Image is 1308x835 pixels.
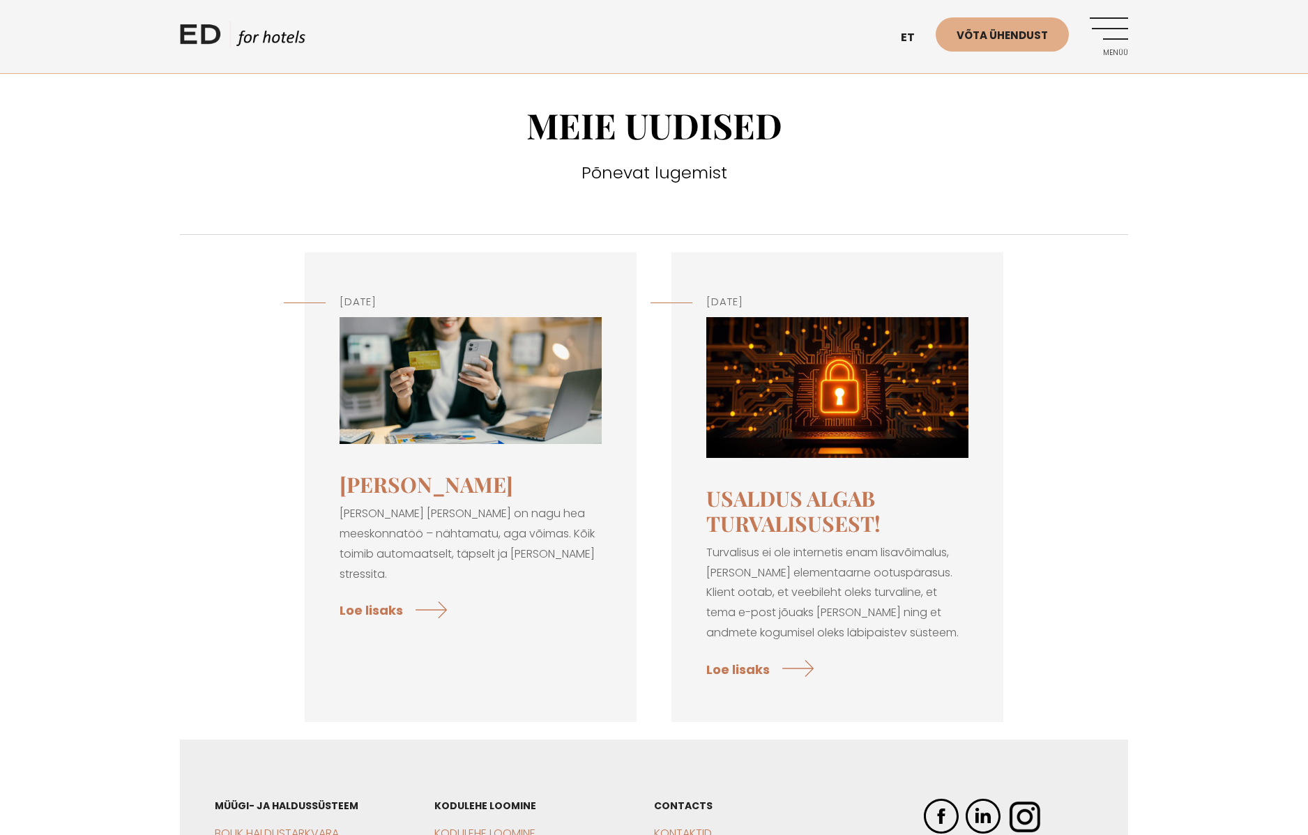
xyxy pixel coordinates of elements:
h3: Kodulehe loomine [434,799,605,813]
img: ED Hotels Facebook [924,799,959,834]
a: et [894,21,936,55]
a: ED HOTELS [180,21,305,56]
a: Menüü [1090,17,1128,56]
span: Menüü [1090,49,1128,57]
h1: MEIE UUDISED [180,105,1128,146]
a: Loe lisaks [706,650,819,687]
a: [PERSON_NAME] [340,470,513,498]
h5: [DATE] [706,294,968,310]
h3: CONTACTS [654,799,825,813]
a: Usaldus algab turvalisusest! [706,484,881,537]
h3: Müügi- ja haldussüsteem [215,799,386,813]
h5: [DATE] [340,294,602,310]
a: Loe lisaks [340,591,452,628]
a: Võta ühendust [936,17,1069,52]
p: [PERSON_NAME] [PERSON_NAME] on nagu hea meeskonnatöö – nähtamatu, aga võimas. Kõik toimib automaa... [340,504,602,584]
img: ED Hotels Instagram [1007,799,1042,834]
h3: Põnevat lugemist [180,160,1128,185]
img: ED Hotels LinkedIn [966,799,1001,834]
p: Turvalisus ei ole internetis enam lisavõimalus, [PERSON_NAME] elementaarne ootuspärasus. Klient o... [706,543,968,643]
